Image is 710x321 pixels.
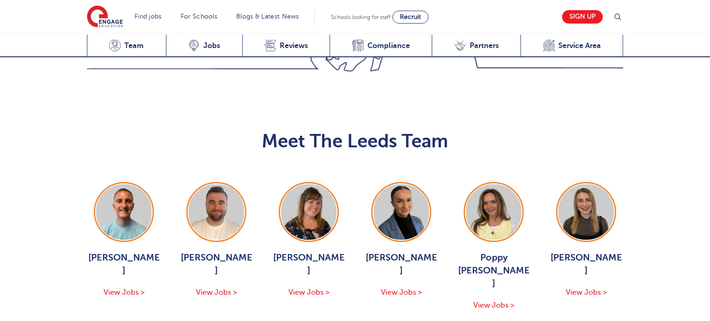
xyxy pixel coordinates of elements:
[272,182,346,298] a: [PERSON_NAME] View Jobs >
[364,182,438,298] a: [PERSON_NAME] View Jobs >
[203,41,220,50] span: Jobs
[549,251,623,277] span: [PERSON_NAME]
[87,182,161,298] a: [PERSON_NAME] View Jobs >
[124,41,144,50] span: Team
[179,182,253,298] a: [PERSON_NAME] View Jobs >
[87,35,166,57] a: Team
[473,301,514,309] span: View Jobs >
[166,35,242,57] a: Jobs
[392,11,428,24] a: Recruit
[330,35,432,57] a: Compliance
[432,35,520,57] a: Partners
[558,184,614,240] img: Layla McCosker
[562,10,603,24] a: Sign up
[135,13,162,20] a: Find jobs
[566,288,607,297] span: View Jobs >
[381,288,422,297] span: View Jobs >
[242,35,330,57] a: Reviews
[331,14,391,20] span: Schools looking for staff
[457,182,531,311] a: Poppy [PERSON_NAME] View Jobs >
[96,184,152,240] img: George Dignam
[87,130,623,152] h2: Meet The Leeds Team
[179,251,253,277] span: [PERSON_NAME]
[87,251,161,277] span: [PERSON_NAME]
[373,184,429,240] img: Holly Johnson
[558,41,601,50] span: Service Area
[549,182,623,298] a: [PERSON_NAME] View Jobs >
[470,41,499,50] span: Partners
[288,288,330,297] span: View Jobs >
[236,13,299,20] a: Blogs & Latest News
[281,184,337,240] img: Joanne Wright
[272,251,346,277] span: [PERSON_NAME]
[104,288,145,297] span: View Jobs >
[400,13,421,20] span: Recruit
[196,288,237,297] span: View Jobs >
[466,184,521,240] img: Poppy Burnside
[280,41,308,50] span: Reviews
[364,251,438,277] span: [PERSON_NAME]
[181,13,217,20] a: For Schools
[87,6,123,29] img: Engage Education
[367,41,410,50] span: Compliance
[457,251,531,290] span: Poppy [PERSON_NAME]
[520,35,623,57] a: Service Area
[189,184,244,240] img: Chris Rushton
